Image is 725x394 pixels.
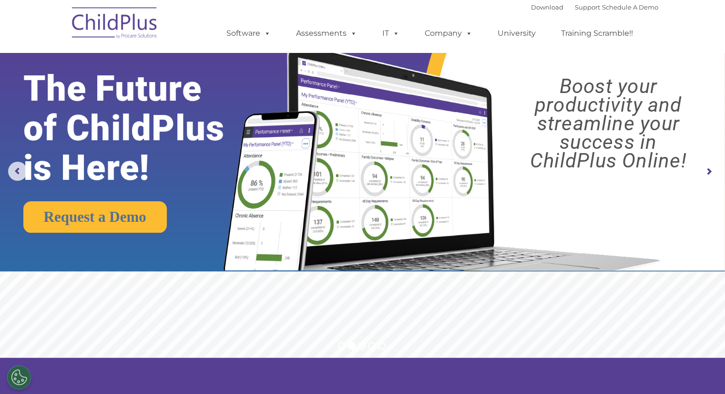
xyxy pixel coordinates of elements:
[286,24,367,43] a: Assessments
[373,24,409,43] a: IT
[531,3,563,11] a: Download
[67,0,163,48] img: ChildPlus by Procare Solutions
[575,3,600,11] a: Support
[217,24,280,43] a: Software
[23,201,167,233] a: Request a Demo
[602,3,658,11] a: Schedule A Demo
[415,24,482,43] a: Company
[501,77,716,170] rs-layer: Boost your productivity and streamline your success in ChildPlus Online!
[551,24,643,43] a: Training Scramble!!
[531,3,658,11] font: |
[7,365,31,389] button: Cookies Settings
[23,69,255,187] rs-layer: The Future of ChildPlus is Here!
[488,24,545,43] a: University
